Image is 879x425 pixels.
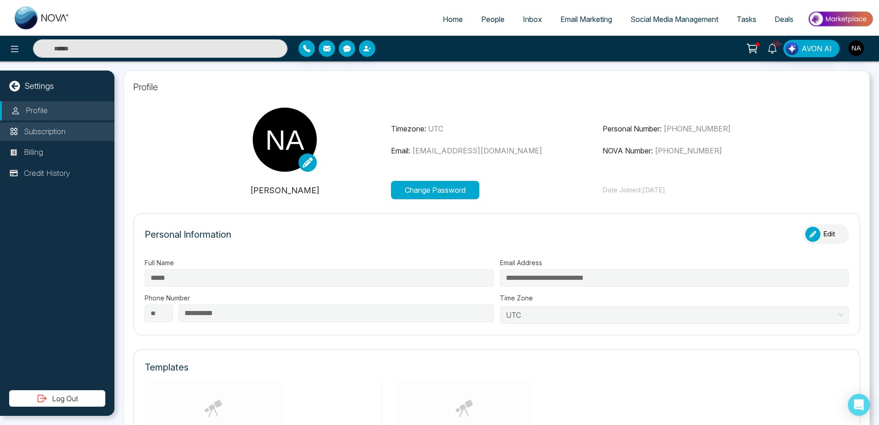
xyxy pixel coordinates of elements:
[179,184,391,196] p: [PERSON_NAME]
[500,293,849,303] label: Time Zone
[506,308,843,322] span: UTC
[24,168,70,180] p: Credit History
[602,123,814,134] p: Personal Number:
[602,185,814,196] p: Date Joined: [DATE]
[765,11,803,28] a: Deals
[523,15,542,24] span: Inbox
[428,124,443,133] span: UTC
[560,15,612,24] span: Email Marketing
[9,390,105,407] button: Log Out
[803,224,849,244] button: Edit
[551,11,621,28] a: Email Marketing
[848,40,864,56] img: User Avatar
[133,80,860,94] p: Profile
[25,80,54,92] p: Settings
[655,146,722,155] span: [PHONE_NUMBER]
[434,11,472,28] a: Home
[145,293,494,303] label: Phone Number
[412,146,542,155] span: [EMAIL_ADDRESS][DOMAIN_NAME]
[391,181,479,199] button: Change Password
[24,126,65,138] p: Subscription
[472,11,514,28] a: People
[24,147,43,158] p: Billing
[621,11,727,28] a: Social Media Management
[26,105,48,117] p: Profile
[145,228,231,241] p: Personal Information
[737,15,756,24] span: Tasks
[500,258,849,267] label: Email Address
[391,123,603,134] p: Timezone:
[783,40,840,57] button: AVON AI
[481,15,505,24] span: People
[15,6,70,29] img: Nova CRM Logo
[663,124,731,133] span: [PHONE_NUMBER]
[145,360,189,374] p: Templates
[727,11,765,28] a: Tasks
[391,145,603,156] p: Email:
[761,40,783,56] a: 10+
[145,258,494,267] label: Full Name
[772,40,781,48] span: 10+
[807,9,874,29] img: Market-place.gif
[514,11,551,28] a: Inbox
[630,15,718,24] span: Social Media Management
[848,394,870,416] div: Open Intercom Messenger
[443,15,463,24] span: Home
[786,42,798,55] img: Lead Flow
[775,15,793,24] span: Deals
[802,43,832,54] span: AVON AI
[602,145,814,156] p: NOVA Number:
